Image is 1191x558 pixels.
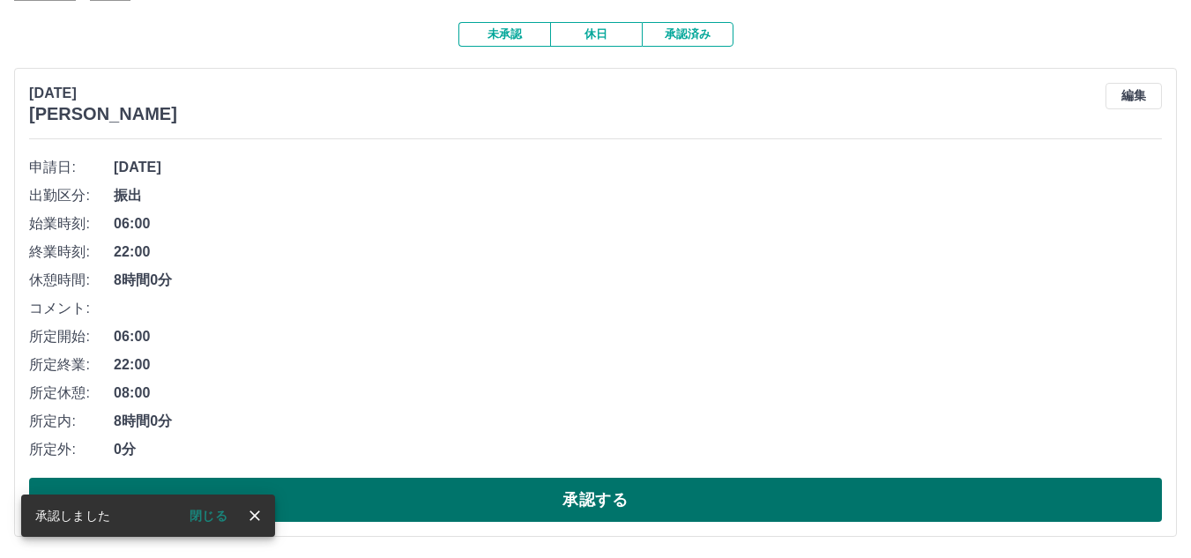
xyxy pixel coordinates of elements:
p: [DATE] [29,83,177,104]
span: 0分 [114,439,1162,460]
span: 出勤区分: [29,185,114,206]
button: 編集 [1105,83,1162,109]
button: close [242,502,268,529]
span: コメント: [29,298,114,319]
span: 06:00 [114,326,1162,347]
button: 未承認 [458,22,550,47]
span: 06:00 [114,213,1162,234]
span: 所定外: [29,439,114,460]
span: 始業時刻: [29,213,114,234]
span: [DATE] [114,157,1162,178]
span: 所定内: [29,411,114,432]
span: 8時間0分 [114,411,1162,432]
span: 所定終業: [29,354,114,376]
h3: [PERSON_NAME] [29,104,177,124]
div: 承認しました [35,500,110,532]
span: 所定休憩: [29,383,114,404]
span: 申請日: [29,157,114,178]
span: 22:00 [114,242,1162,263]
span: 22:00 [114,354,1162,376]
button: 閉じる [175,502,242,529]
span: 終業時刻: [29,242,114,263]
button: 承認済み [642,22,733,47]
span: 08:00 [114,383,1162,404]
button: 休日 [550,22,642,47]
span: 休憩時間: [29,270,114,291]
span: 8時間0分 [114,270,1162,291]
button: 承認する [29,478,1162,522]
span: 振出 [114,185,1162,206]
span: 所定開始: [29,326,114,347]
